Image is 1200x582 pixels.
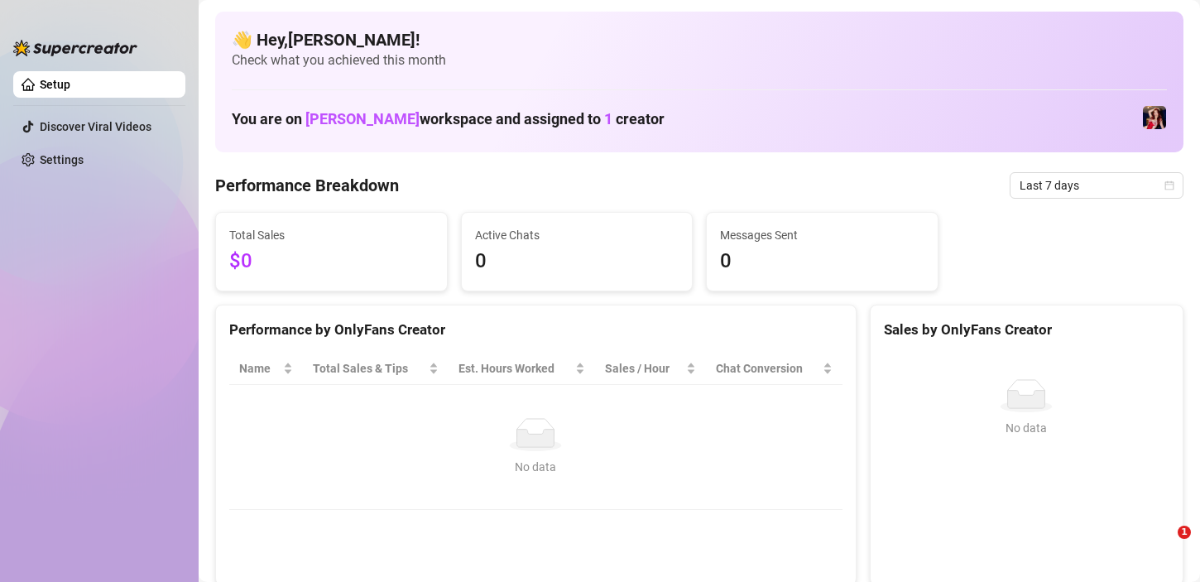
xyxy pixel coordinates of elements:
span: Sales / Hour [605,359,683,378]
iframe: Intercom live chat [1144,526,1183,565]
span: calendar [1164,180,1174,190]
span: Name [239,359,280,378]
div: Est. Hours Worked [458,359,572,378]
div: No data [246,458,826,476]
th: Name [229,353,303,385]
span: Messages Sent [720,226,924,244]
img: logo-BBDzfeDw.svg [13,40,137,56]
a: Setup [40,78,70,91]
h1: You are on workspace and assigned to creator [232,110,665,128]
span: 0 [720,246,924,277]
span: Total Sales [229,226,434,244]
span: 1 [1178,526,1191,539]
th: Chat Conversion [706,353,842,385]
a: Settings [40,153,84,166]
th: Sales / Hour [595,353,706,385]
div: Performance by OnlyFans Creator [229,319,842,341]
div: No data [890,419,1163,437]
a: Discover Viral Videos [40,120,151,133]
span: Last 7 days [1020,173,1174,198]
th: Total Sales & Tips [303,353,449,385]
img: TS (@ohitsemmarose) [1143,106,1166,129]
span: $0 [229,246,434,277]
h4: Performance Breakdown [215,174,399,197]
span: Active Chats [475,226,679,244]
div: Sales by OnlyFans Creator [884,319,1169,341]
span: Chat Conversion [716,359,819,378]
span: Total Sales & Tips [313,359,425,378]
span: 0 [475,246,679,277]
span: Check what you achieved this month [232,51,1167,70]
h4: 👋 Hey, [PERSON_NAME] ! [232,28,1167,51]
span: [PERSON_NAME] [305,110,420,127]
span: 1 [604,110,612,127]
